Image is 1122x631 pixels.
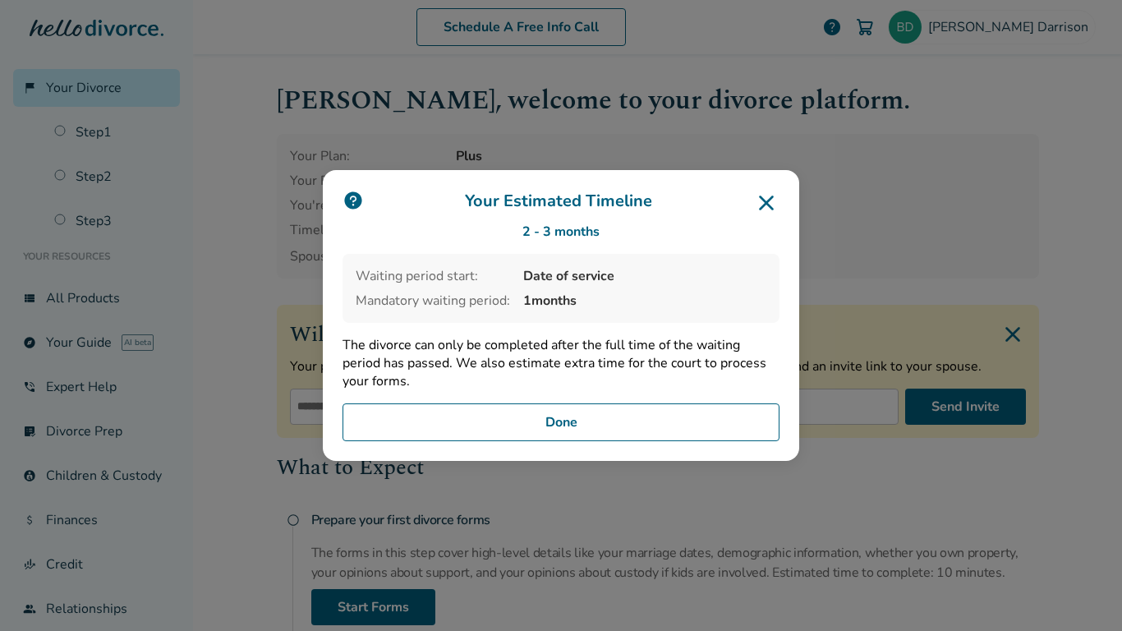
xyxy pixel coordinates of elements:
[343,403,779,441] button: Done
[523,292,766,310] span: 1 months
[523,267,766,285] span: Date of service
[343,190,364,211] img: icon
[343,336,779,390] p: The divorce can only be completed after the full time of the waiting period has passed. We also e...
[356,267,510,285] span: Waiting period start:
[356,292,510,310] span: Mandatory waiting period:
[1040,552,1122,631] iframe: Chat Widget
[343,190,779,216] h3: Your Estimated Timeline
[343,223,779,241] div: 2 - 3 months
